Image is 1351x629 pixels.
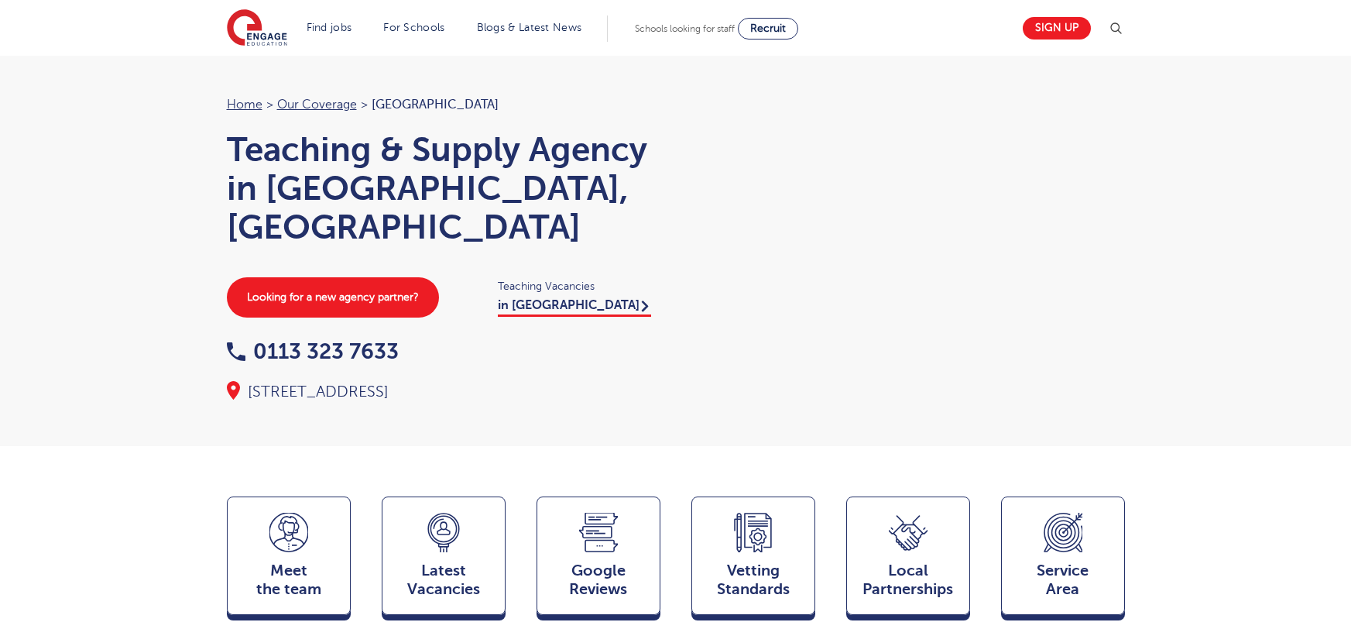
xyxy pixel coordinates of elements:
[750,22,786,34] span: Recruit
[1010,562,1116,599] span: Service Area
[498,277,660,295] span: Teaching Vacancies
[277,98,357,112] a: Our coverage
[390,562,497,599] span: Latest Vacancies
[235,562,342,599] span: Meet the team
[227,98,262,112] a: Home
[307,22,352,33] a: Find jobs
[227,277,439,318] a: Looking for a new agency partner?
[227,95,660,115] nav: breadcrumb
[846,497,970,622] a: Local Partnerships
[498,298,651,317] a: in [GEOGRAPHIC_DATA]
[372,98,499,112] span: [GEOGRAPHIC_DATA]
[227,130,660,246] h1: Teaching & Supply Agency in [GEOGRAPHIC_DATA], [GEOGRAPHIC_DATA]
[227,497,351,622] a: Meetthe team
[545,562,652,599] span: Google Reviews
[382,497,506,622] a: LatestVacancies
[383,22,444,33] a: For Schools
[227,381,660,403] div: [STREET_ADDRESS]
[1023,17,1091,40] a: Sign up
[537,497,660,622] a: GoogleReviews
[1001,497,1125,622] a: ServiceArea
[738,18,798,40] a: Recruit
[700,562,807,599] span: Vetting Standards
[361,98,368,112] span: >
[477,22,582,33] a: Blogs & Latest News
[227,339,399,363] a: 0113 323 7633
[227,9,287,48] img: Engage Education
[266,98,273,112] span: >
[855,562,962,599] span: Local Partnerships
[691,497,815,622] a: VettingStandards
[635,23,735,34] span: Schools looking for staff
